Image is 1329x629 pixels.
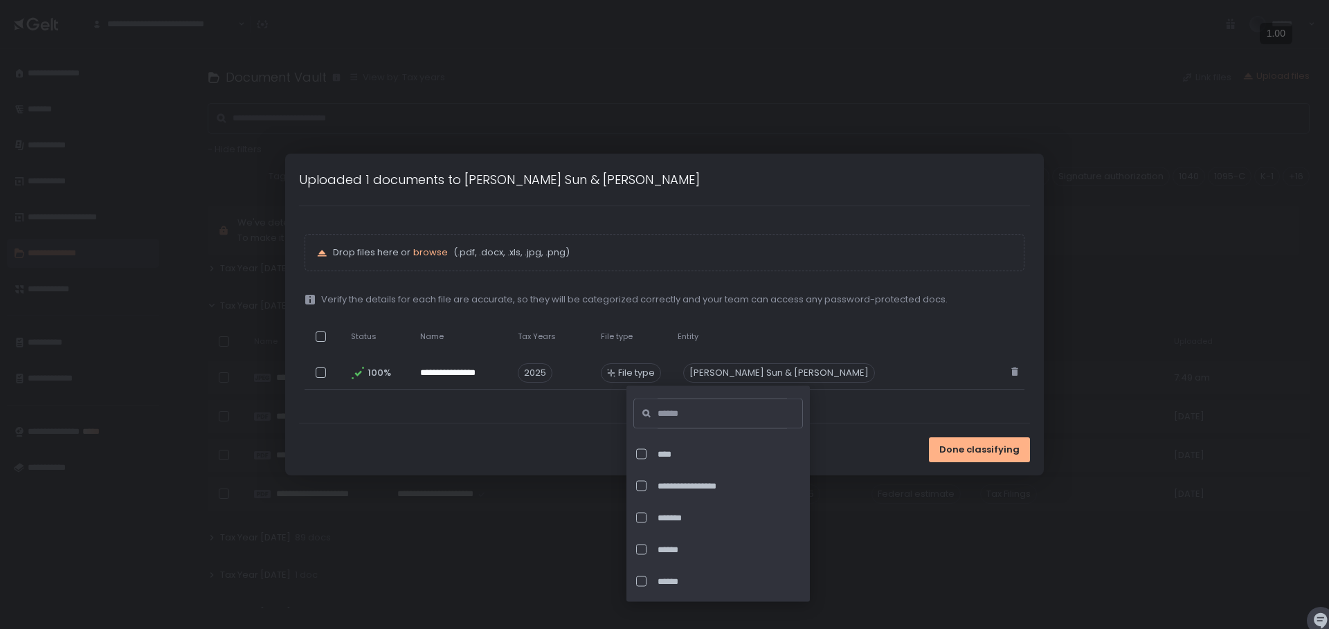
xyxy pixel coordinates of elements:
button: Done classifying [929,437,1030,462]
span: Verify the details for each file are accurate, so they will be categorized correctly and your tea... [321,293,948,306]
p: Drop files here or [333,246,1013,259]
span: 100% [368,367,390,379]
button: browse [413,246,448,259]
h1: Uploaded 1 documents to [PERSON_NAME] Sun & [PERSON_NAME] [299,170,700,189]
span: File type [601,331,633,342]
span: File type [618,367,655,379]
span: 2025 [518,363,552,383]
span: Name [420,331,444,342]
span: (.pdf, .docx, .xls, .jpg, .png) [451,246,570,259]
span: Entity [678,331,698,342]
div: [PERSON_NAME] Sun & [PERSON_NAME] [683,363,875,383]
span: Tax Years [518,331,556,342]
span: Done classifying [939,444,1020,456]
span: Status [351,331,377,342]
